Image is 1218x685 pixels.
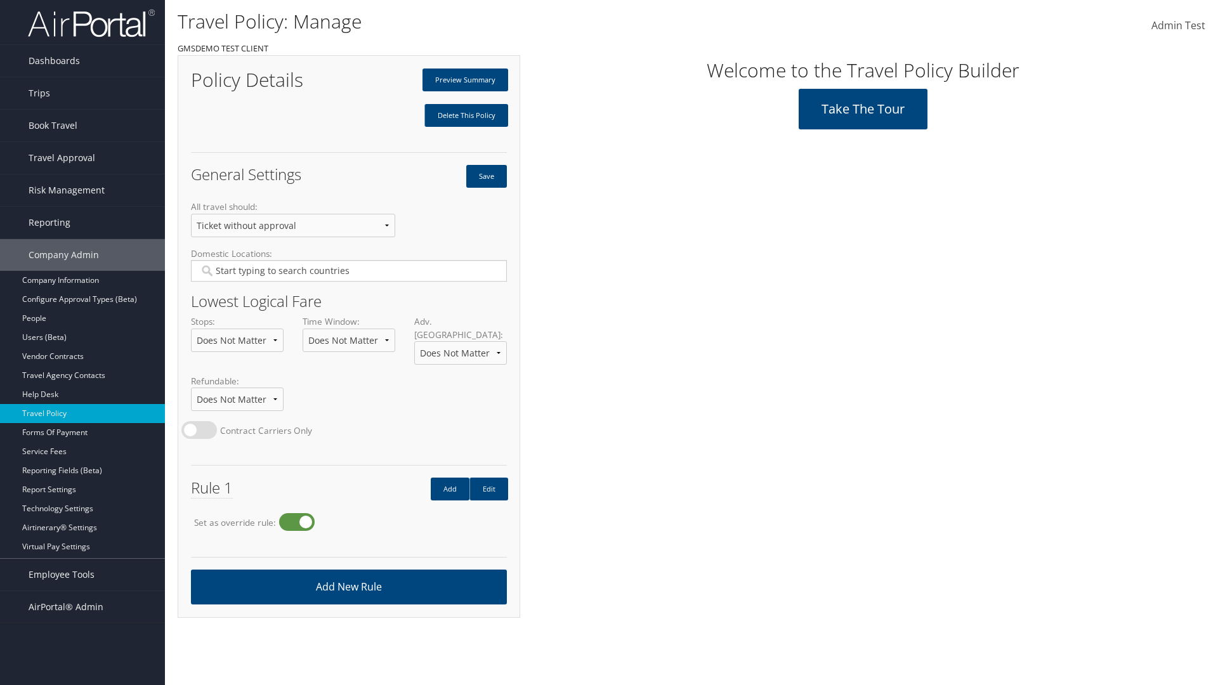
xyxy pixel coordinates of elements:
[220,424,312,437] label: Contract Carriers Only
[191,570,507,604] a: Add New Rule
[469,478,508,500] a: Edit
[29,45,80,77] span: Dashboards
[29,559,95,590] span: Employee Tools
[29,110,77,141] span: Book Travel
[29,591,103,623] span: AirPortal® Admin
[178,8,863,35] h1: Travel Policy: Manage
[191,200,395,247] label: All travel should:
[799,89,927,129] a: Take the tour
[191,375,284,421] label: Refundable:
[199,264,498,277] input: Domestic Locations:
[29,142,95,174] span: Travel Approval
[1151,18,1205,32] span: Admin Test
[191,294,507,309] h2: Lowest Logical Fare
[29,174,105,206] span: Risk Management
[414,315,507,375] label: Adv. [GEOGRAPHIC_DATA]:
[466,165,507,188] button: Save
[29,239,99,271] span: Company Admin
[29,207,70,238] span: Reporting
[194,516,276,529] label: Set as override rule:
[29,77,50,109] span: Trips
[422,68,508,91] a: Preview Summary
[303,315,395,362] label: Time Window:
[191,214,395,237] select: All travel should:
[191,315,284,362] label: Stops:
[424,104,508,127] a: Delete This Policy
[28,8,155,38] img: airportal-logo.png
[303,329,395,352] select: Time Window:
[530,57,1196,84] h1: Welcome to the Travel Policy Builder
[191,70,339,89] h1: Policy Details
[414,341,507,365] select: Adv. [GEOGRAPHIC_DATA]:
[191,477,233,499] span: Rule 1
[1151,6,1205,46] a: Admin Test
[178,42,268,54] small: GMSDEMO TEST CLIENT
[431,478,469,500] a: Add
[191,167,339,182] h2: General Settings
[191,247,507,292] label: Domestic Locations:
[191,388,284,411] select: Refundable:
[191,329,284,352] select: Stops:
